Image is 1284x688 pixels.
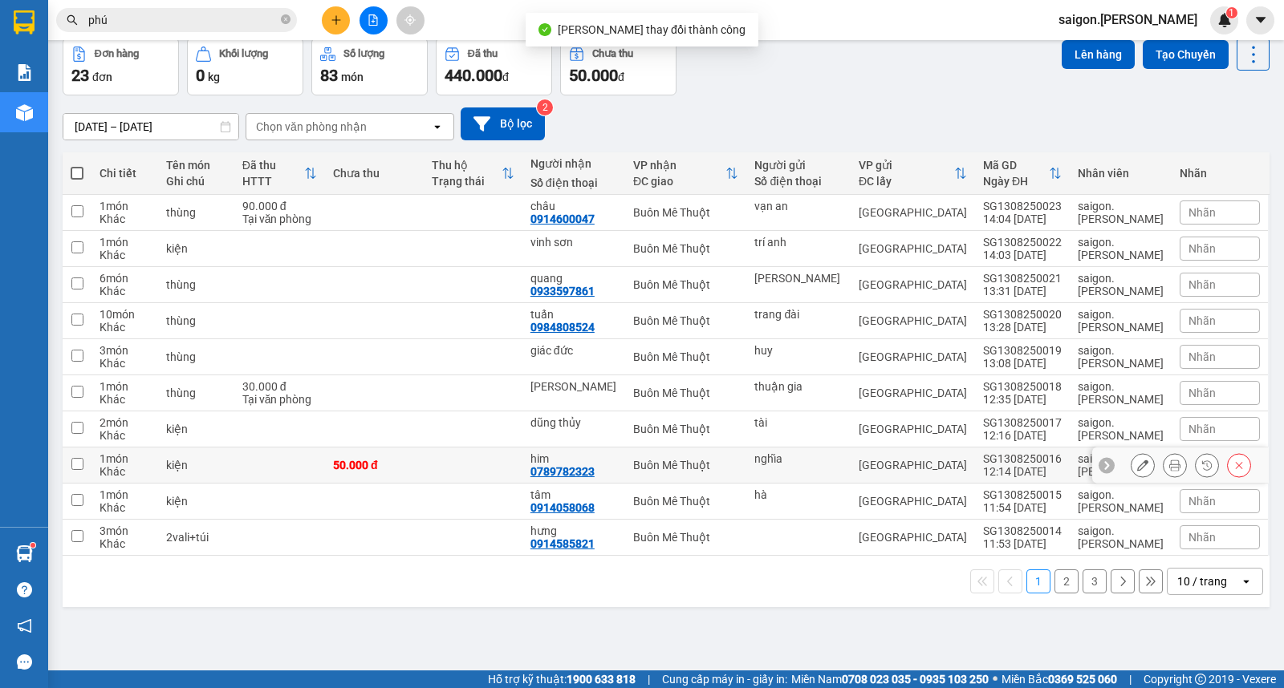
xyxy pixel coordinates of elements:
span: | [1129,670,1132,688]
div: 2vali+túi [166,531,226,544]
div: VP gửi [859,159,954,172]
div: Chưa thu [592,48,633,59]
div: huy [754,344,843,357]
span: plus [331,14,342,26]
div: thùng [166,386,226,399]
div: 12:35 [DATE] [983,393,1062,406]
div: him [530,452,617,465]
div: [GEOGRAPHIC_DATA] [859,350,967,363]
button: 1 [1026,569,1050,593]
div: 12:14 [DATE] [983,465,1062,478]
div: Tại văn phòng [242,393,317,406]
div: SG1308250019 [983,344,1062,357]
span: caret-down [1254,13,1268,27]
div: 13:28 [DATE] [983,321,1062,334]
div: Khác [100,357,150,370]
span: Nhãn [1189,531,1216,544]
div: tuấn [530,308,617,321]
div: [GEOGRAPHIC_DATA] [859,423,967,435]
span: kg [208,71,220,83]
span: 83 [320,66,338,85]
div: 3 món [100,344,150,357]
div: Số điện thoại [530,176,617,189]
input: Tìm tên, số ĐT hoặc mã đơn [88,11,278,29]
div: Khác [100,465,150,478]
img: logo.jpg [8,8,64,64]
button: file-add [360,6,388,34]
button: Khối lượng0kg [187,38,303,95]
div: Khác [100,393,150,406]
sup: 1 [1226,7,1237,18]
div: SG1308250015 [983,488,1062,501]
span: đ [502,71,509,83]
img: warehouse-icon [16,545,33,562]
div: Người gửi [754,159,843,172]
span: aim [404,14,416,26]
div: Số lượng [343,48,384,59]
button: 2 [1054,569,1079,593]
div: 30.000 đ [242,380,317,393]
div: 11:54 [DATE] [983,501,1062,514]
div: giác đức [530,344,617,357]
span: Miền Nam [791,670,989,688]
div: 1 món [100,452,150,465]
div: kiện [166,495,226,508]
div: Nhãn [1180,167,1260,180]
div: Số điện thoại [754,175,843,188]
strong: 1900 633 818 [567,673,636,686]
button: Lên hàng [1062,40,1135,69]
div: thùng [166,278,226,291]
img: solution-icon [16,64,33,81]
div: Buôn Mê Thuột [633,278,738,291]
div: saigon.thaison [1078,200,1164,225]
span: search [67,14,78,26]
div: [GEOGRAPHIC_DATA] [859,242,967,255]
span: 1 [1229,7,1234,18]
div: saigon.thaison [1078,272,1164,297]
button: aim [396,6,425,34]
div: thùng [166,206,226,219]
div: Buôn Mê Thuột [633,531,738,544]
div: 3 món [100,524,150,537]
div: saigon.thaison [1078,488,1164,514]
div: hà [754,488,843,501]
div: Đơn hàng [95,48,139,59]
div: Khác [100,321,150,334]
input: Select a date range. [63,114,238,140]
button: Chưa thu50.000đ [560,38,677,95]
div: 13:08 [DATE] [983,357,1062,370]
div: kiện [166,242,226,255]
div: Sửa đơn hàng [1131,453,1155,477]
div: SG1308250023 [983,200,1062,212]
div: Chi tiết [100,167,150,180]
span: check-circle [538,23,551,36]
div: tuyết anh [530,380,617,393]
span: [PERSON_NAME] thay đổi thành công [558,23,746,36]
strong: 0708 023 035 - 0935 103 250 [842,673,989,686]
div: SG1308250018 [983,380,1062,393]
div: saigon.thaison [1078,308,1164,334]
div: SG1308250017 [983,416,1062,429]
div: tài [754,416,843,429]
div: Khác [100,537,150,550]
div: kiện [166,459,226,471]
div: Buôn Mê Thuột [633,459,738,471]
img: logo-vxr [14,10,35,34]
button: caret-down [1246,6,1274,34]
div: 50.000 đ [333,459,416,471]
div: 1 món [100,236,150,249]
button: plus [322,6,350,34]
div: Ngày ĐH [983,175,1049,188]
button: Đơn hàng23đơn [63,38,179,95]
div: SG1308250014 [983,524,1062,537]
div: Khác [100,249,150,261]
div: Tại văn phòng [242,212,317,225]
div: Chọn văn phòng nhận [256,119,367,135]
div: 10 món [100,308,150,321]
div: 6 món [100,272,150,285]
div: 0914058068 [530,501,595,514]
div: 12:16 [DATE] [983,429,1062,442]
span: Hỗ trợ kỹ thuật: [488,670,636,688]
div: Người nhận [530,157,617,170]
span: Nhãn [1189,242,1216,255]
